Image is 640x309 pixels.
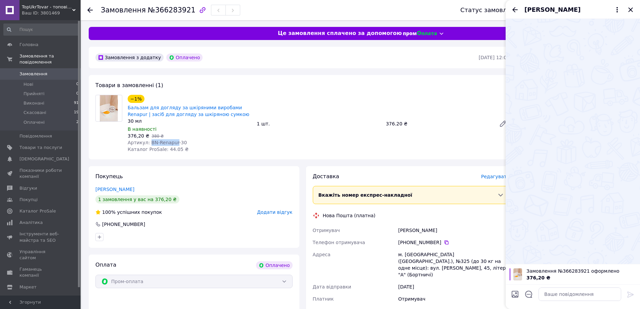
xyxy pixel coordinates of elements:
[19,133,52,139] span: Повідомлення
[101,221,146,228] div: [PHONE_NUMBER]
[128,118,251,124] div: 30 мл
[24,119,45,125] span: Оплачені
[128,133,149,139] span: 376,20 ₴
[95,53,164,62] div: Замовлення з додатку
[100,95,118,121] img: Бальзам для догляду за шкіряними виробами Renapur | засіб для догляду за шкіряною сумкою
[95,173,123,180] span: Покупець
[313,173,339,180] span: Доставка
[627,6,635,14] button: Закрити
[95,195,179,203] div: 1 замовлення у вас на 376,20 ₴
[19,185,37,191] span: Відгуки
[76,119,79,125] span: 2
[496,117,510,130] a: Редагувати
[19,197,38,203] span: Покупці
[397,281,511,293] div: [DATE]
[19,220,43,226] span: Аналітика
[513,268,522,280] img: 6326373145_w100_h100_balzam-dlya-uhoda.jpg
[24,100,44,106] span: Виконані
[128,95,144,103] div: −1%
[256,261,292,269] div: Оплачено
[313,228,340,233] span: Отримувач
[524,290,533,299] button: Відкрити шаблони відповідей
[24,91,44,97] span: Прийняті
[19,284,37,290] span: Маркет
[526,275,550,280] span: 376,20 ₴
[321,212,377,219] div: Нова Пошта (платна)
[102,209,116,215] span: 100%
[74,110,79,116] span: 19
[318,192,413,198] span: Вкажіть номер експрес-накладної
[397,224,511,236] div: [PERSON_NAME]
[128,105,249,117] a: Бальзам для догляду за шкіряними виробами Renapur | засіб для догляду за шкіряною сумкою
[479,55,510,60] time: [DATE] 12:08
[95,209,162,216] div: успішних покупок
[19,42,38,48] span: Головна
[524,5,621,14] button: [PERSON_NAME]
[95,187,134,192] a: [PERSON_NAME]
[95,82,163,88] span: Товари в замовленні (1)
[74,100,79,106] span: 91
[22,4,72,10] span: TopUkrTovar - топові українські товари
[257,209,292,215] span: Додати відгук
[254,119,383,128] div: 1 шт.
[19,208,56,214] span: Каталог ProSale
[19,249,62,261] span: Управління сайтом
[19,156,69,162] span: [DEMOGRAPHIC_DATA]
[383,119,494,128] div: 376.20 ₴
[152,134,164,139] span: 380 ₴
[278,30,402,37] span: Це замовлення сплачено за допомогою
[313,252,331,257] span: Адреса
[166,53,203,62] div: Оплачено
[398,239,510,246] div: [PHONE_NUMBER]
[511,6,519,14] button: Назад
[460,7,522,13] div: Статус замовлення
[24,110,46,116] span: Скасовані
[3,24,79,36] input: Пошук
[397,248,511,281] div: м. [GEOGRAPHIC_DATA] ([GEOGRAPHIC_DATA].), №325 (до 30 кг на одне місце): вул. [PERSON_NAME], 45,...
[24,81,33,87] span: Нові
[22,10,81,16] div: Ваш ID: 3801469
[524,5,581,14] span: [PERSON_NAME]
[313,296,334,302] span: Платник
[76,81,79,87] span: 0
[128,126,157,132] span: В наявності
[397,293,511,305] div: Отримувач
[95,262,116,268] span: Оплата
[19,53,81,65] span: Замовлення та повідомлення
[148,6,196,14] span: №366283921
[128,140,187,145] span: Артикул: BN-Renapur-30
[526,268,636,274] span: Замовлення №366283921 оформлено
[19,167,62,180] span: Показники роботи компанії
[101,6,146,14] span: Замовлення
[313,240,365,245] span: Телефон отримувача
[313,284,351,289] span: Дата відправки
[481,174,510,179] span: Редагувати
[76,91,79,97] span: 0
[128,147,188,152] span: Каталог ProSale: 44.05 ₴
[19,231,62,243] span: Інструменти веб-майстра та SEO
[19,145,62,151] span: Товари та послуги
[87,7,93,13] div: Повернутися назад
[19,71,47,77] span: Замовлення
[19,266,62,278] span: Гаманець компанії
